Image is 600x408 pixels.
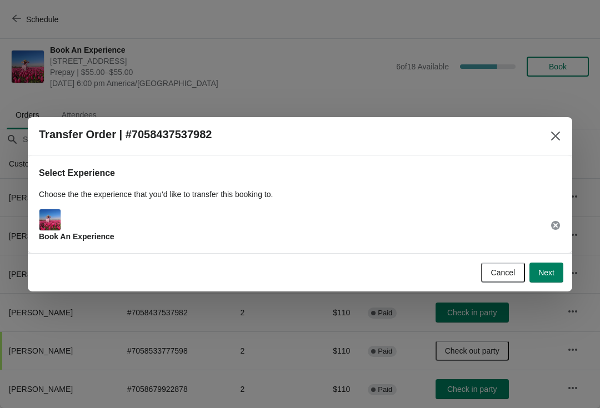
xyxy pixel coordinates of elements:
[39,167,561,180] h2: Select Experience
[39,189,561,200] p: Choose the the experience that you'd like to transfer this booking to.
[39,232,114,241] span: Book An Experience
[39,128,212,141] h2: Transfer Order | #7058437537982
[491,268,516,277] span: Cancel
[546,126,566,146] button: Close
[529,263,563,283] button: Next
[39,209,61,230] img: Main Experience Image
[481,263,526,283] button: Cancel
[538,268,554,277] span: Next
